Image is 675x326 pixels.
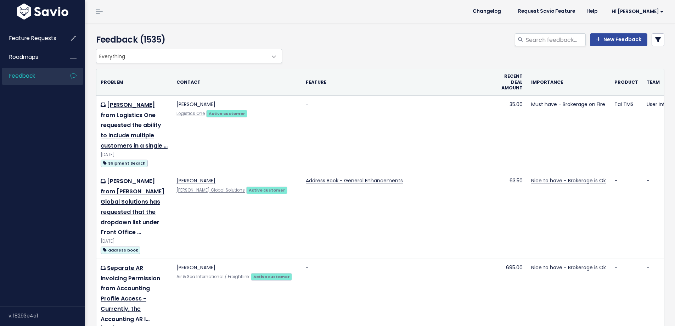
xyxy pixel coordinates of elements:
[610,172,642,259] td: -
[101,160,148,167] span: Shipment Search
[614,101,634,108] a: Tai TMS
[302,95,497,172] td: -
[590,33,647,46] a: New Feedback
[610,69,642,95] th: Product
[101,101,168,150] a: [PERSON_NAME] from Logistics One requested the ability to include multiple customers in a single …
[209,111,245,116] strong: Active customer
[172,69,302,95] th: Contact
[2,49,59,65] a: Roadmaps
[9,34,56,42] span: Feature Requests
[96,49,268,63] span: Everything
[525,33,586,46] input: Search feedback...
[246,186,287,193] a: Active customer
[531,264,606,271] a: Nice to have - Brokerage is Ok
[581,6,603,17] a: Help
[306,177,403,184] a: Address Book - General Enhancements
[249,187,285,193] strong: Active customer
[603,6,669,17] a: Hi [PERSON_NAME]
[497,69,527,95] th: Recent deal amount
[96,49,282,63] span: Everything
[497,172,527,259] td: 63.50
[176,264,215,271] a: [PERSON_NAME]
[15,4,70,20] img: logo-white.9d6f32f41409.svg
[101,264,160,323] a: Separate AR Invoicing Permission from Accounting Profile Access - Currently, the Accounting AR I…
[96,69,172,95] th: Problem
[497,95,527,172] td: 35.00
[176,101,215,108] a: [PERSON_NAME]
[302,69,497,95] th: Feature
[176,274,249,280] a: Air & Sea International / Freightlink
[512,6,581,17] a: Request Savio Feature
[253,274,290,280] strong: Active customer
[531,177,606,184] a: Nice to have - Brokerage is Ok
[9,306,85,325] div: v.f8293e4a1
[96,33,279,46] h4: Feedback (1535)
[176,111,205,116] a: Logistics One
[176,177,215,184] a: [PERSON_NAME]
[2,68,59,84] a: Feedback
[206,110,247,117] a: Active customer
[9,72,35,79] span: Feedback
[531,101,605,108] a: Must have - Brokerage on Fire
[527,69,610,95] th: Importance
[612,9,664,14] span: Hi [PERSON_NAME]
[251,273,292,280] a: Active customer
[101,159,148,167] a: Shipment Search
[101,245,140,254] a: address book
[473,9,501,14] span: Changelog
[101,151,168,159] div: [DATE]
[101,177,164,236] a: [PERSON_NAME] from [PERSON_NAME] Global Solutions has requested that the dropdown list under Fron...
[2,30,59,46] a: Feature Requests
[176,187,245,193] a: [PERSON_NAME] Global Solutions
[101,247,140,254] span: address book
[101,238,168,245] div: [DATE]
[9,53,38,61] span: Roadmaps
